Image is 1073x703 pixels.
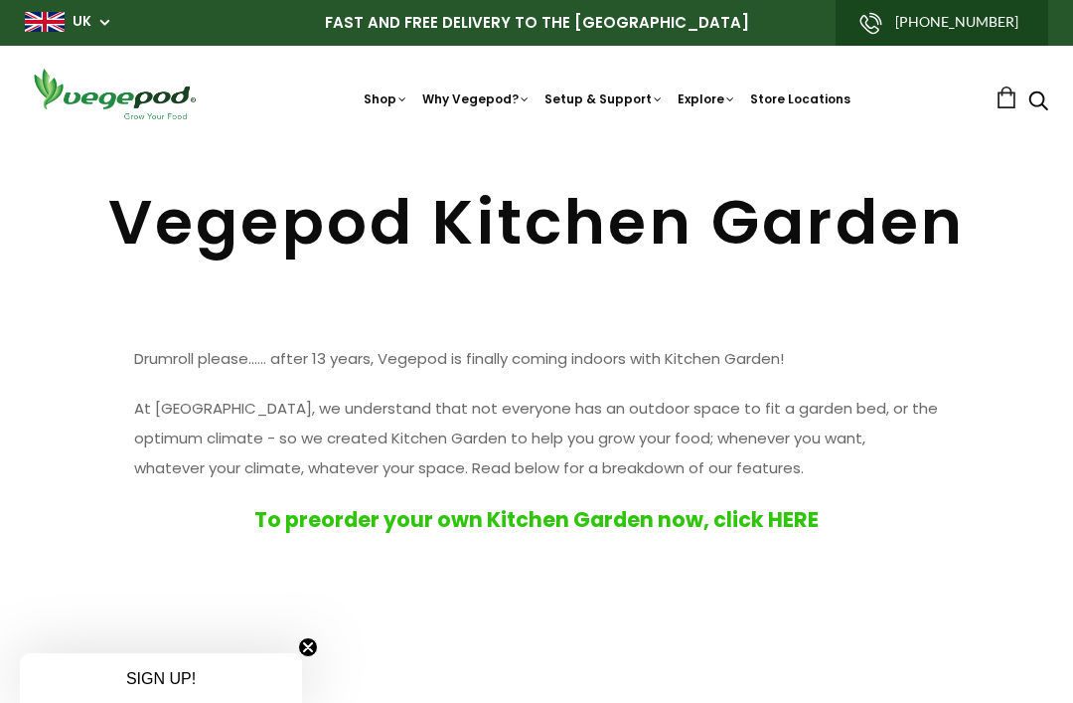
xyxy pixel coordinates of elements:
[298,637,318,657] button: Close teaser
[20,653,302,703] div: SIGN UP!Close teaser
[750,90,850,107] a: Store Locations
[134,394,939,483] p: At [GEOGRAPHIC_DATA], we understand that not everyone has an outdoor space to fit a garden bed, o...
[126,670,196,687] span: SIGN UP!
[25,192,1048,254] h1: Vegepod Kitchen Garden
[422,90,531,107] a: Why Vegepod?
[1028,92,1048,113] a: Search
[364,90,408,107] a: Shop
[73,12,91,32] a: UK
[254,505,819,534] a: To preorder your own Kitchen Garden now, click HERE
[134,344,939,374] p: Drumroll please…… after 13 years, Vegepod is finally coming indoors with Kitchen Garden!
[25,66,204,122] img: Vegepod
[544,90,664,107] a: Setup & Support
[678,90,736,107] a: Explore
[25,12,65,32] img: gb_large.png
